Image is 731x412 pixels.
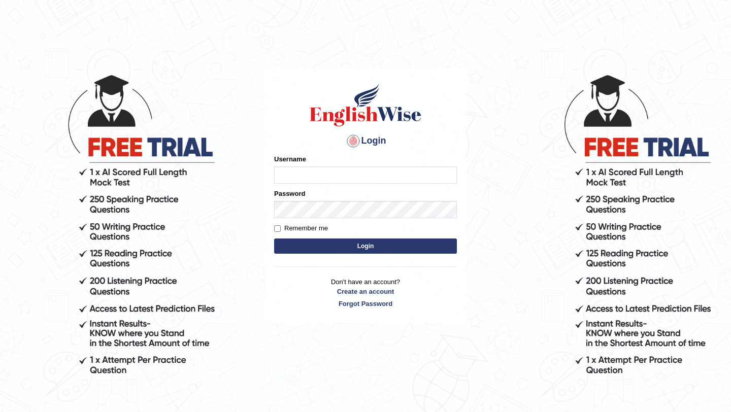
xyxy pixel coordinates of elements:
[274,299,457,308] a: Forgot Password
[308,82,423,128] img: Logo of English Wise sign in for intelligent practice with AI
[274,277,457,308] p: Don't have an account?
[274,225,281,232] input: Remember me
[274,238,457,254] button: Login
[274,154,306,164] label: Username
[274,287,457,296] a: Create an account
[274,133,457,149] h4: Login
[274,189,305,198] label: Password
[274,223,328,233] label: Remember me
